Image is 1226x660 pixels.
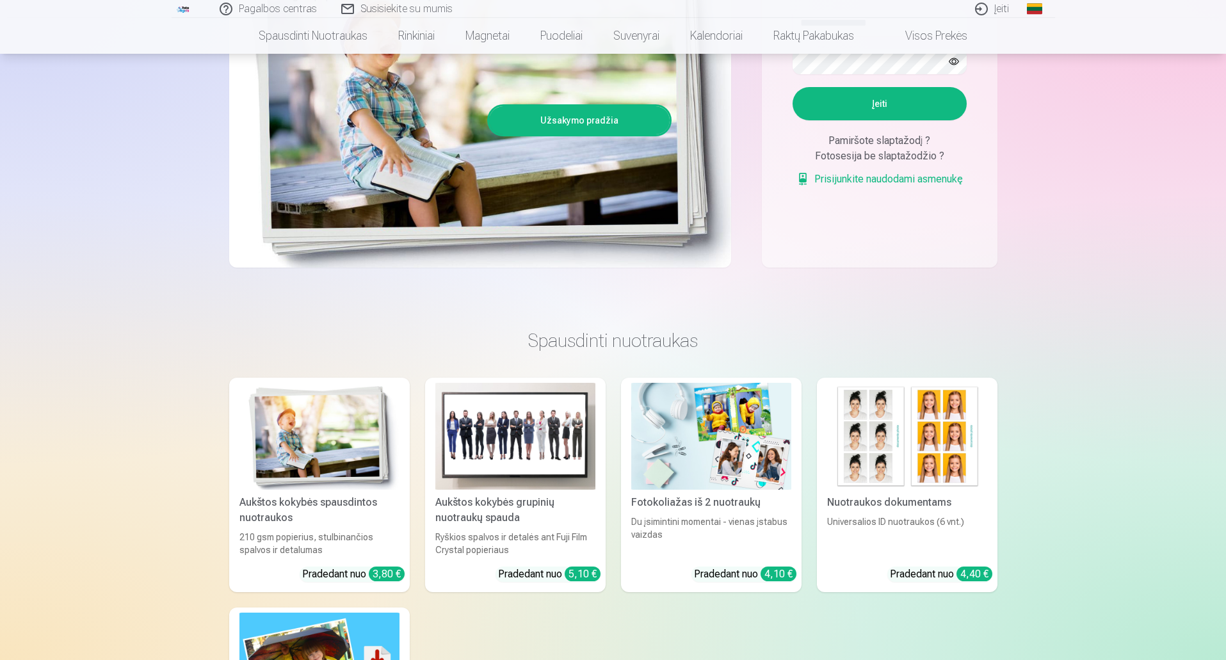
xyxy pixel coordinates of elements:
[796,172,963,187] a: Prisijunkite naudodami asmenukę
[631,383,791,490] img: Fotokoliažas iš 2 nuotraukų
[598,18,675,54] a: Suvenyrai
[822,515,992,556] div: Universalios ID nuotraukos (6 vnt.)
[234,531,405,556] div: 210 gsm popierius, stulbinančios spalvos ir detalumas
[869,18,983,54] a: Visos prekės
[761,567,796,581] div: 4,10 €
[956,567,992,581] div: 4,40 €
[383,18,450,54] a: Rinkiniai
[694,567,796,582] div: Pradedant nuo
[793,149,967,164] div: Fotosesija be slaptažodžio ?
[435,383,595,490] img: Aukštos kokybės grupinių nuotraukų spauda
[626,495,796,510] div: Fotokoliažas iš 2 nuotraukų
[177,5,191,13] img: /fa2
[793,133,967,149] div: Pamiršote slaptažodį ?
[430,495,601,526] div: Aukštos kokybės grupinių nuotraukų spauda
[425,378,606,592] a: Aukštos kokybės grupinių nuotraukų spaudaAukštos kokybės grupinių nuotraukų spaudaRyškios spalvos...
[793,87,967,120] button: Įeiti
[827,383,987,490] img: Nuotraukos dokumentams
[565,567,601,581] div: 5,10 €
[302,567,405,582] div: Pradedant nuo
[675,18,758,54] a: Kalendoriai
[489,106,670,134] a: Užsakymo pradžia
[243,18,383,54] a: Spausdinti nuotraukas
[239,383,399,490] img: Aukštos kokybės spausdintos nuotraukos
[234,495,405,526] div: Aukštos kokybės spausdintos nuotraukos
[430,531,601,556] div: Ryškios spalvos ir detalės ant Fuji Film Crystal popieriaus
[498,567,601,582] div: Pradedant nuo
[525,18,598,54] a: Puodeliai
[890,567,992,582] div: Pradedant nuo
[621,378,802,592] a: Fotokoliažas iš 2 nuotraukųFotokoliažas iš 2 nuotraukųDu įsimintini momentai - vienas įstabus vai...
[450,18,525,54] a: Magnetai
[817,378,997,592] a: Nuotraukos dokumentamsNuotraukos dokumentamsUniversalios ID nuotraukos (6 vnt.)Pradedant nuo 4,40 €
[239,329,987,352] h3: Spausdinti nuotraukas
[369,567,405,581] div: 3,80 €
[758,18,869,54] a: Raktų pakabukas
[626,515,796,556] div: Du įsimintini momentai - vienas įstabus vaizdas
[229,378,410,592] a: Aukštos kokybės spausdintos nuotraukos Aukštos kokybės spausdintos nuotraukos210 gsm popierius, s...
[822,495,992,510] div: Nuotraukos dokumentams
